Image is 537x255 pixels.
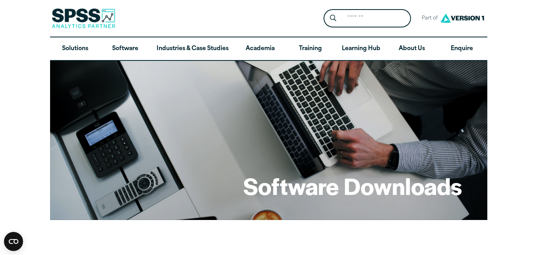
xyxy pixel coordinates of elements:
a: Industries & Case Studies [150,37,235,60]
a: Software [100,37,150,60]
h1: Software Downloads [243,170,462,201]
a: Solutions [50,37,100,60]
a: About Us [387,37,437,60]
img: SPSS Analytics Partner [52,8,115,28]
img: Version1 Logo [438,11,486,25]
nav: Desktop version of site main menu [50,37,487,60]
a: Training [285,37,335,60]
svg: Search magnifying glass icon [330,15,336,21]
a: Enquire [437,37,487,60]
span: Part of [417,13,438,24]
a: Academia [235,37,285,60]
a: Learning Hub [335,37,387,60]
button: Search magnifying glass icon [326,11,340,26]
button: Open CMP widget [4,232,23,251]
form: Site Header Search Form [324,9,411,28]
